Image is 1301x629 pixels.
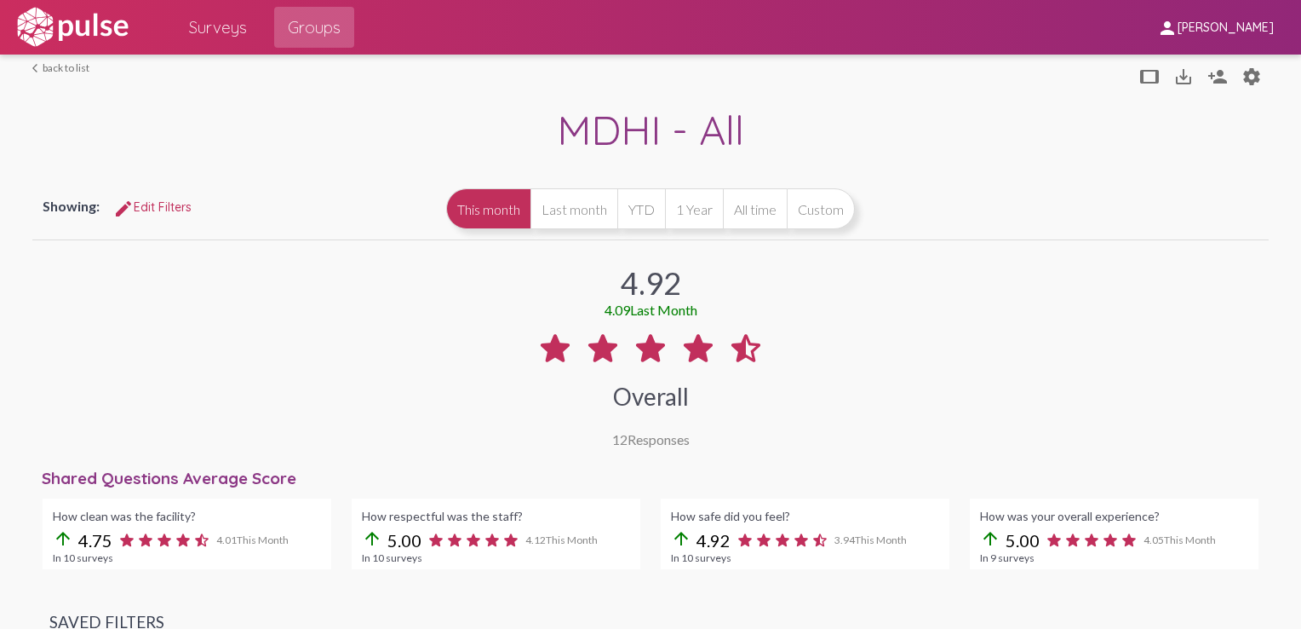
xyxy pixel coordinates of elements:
button: 1 Year [665,188,723,229]
div: In 10 surveys [53,551,321,564]
div: How safe did you feel? [671,509,939,523]
button: Download [1166,59,1201,93]
mat-icon: arrow_back_ios [32,63,43,73]
span: This Month [1164,534,1216,546]
a: Groups [274,7,354,48]
button: YTD [617,188,665,229]
span: Last Month [630,302,697,318]
mat-icon: arrow_upward [53,528,73,549]
button: Edit FiltersEdit Filters [100,192,205,222]
span: 4.01 [216,534,289,546]
span: Edit Filters [113,199,192,215]
button: tablet [1132,59,1166,93]
div: How was your overall experience? [980,509,1248,523]
a: back to list [32,61,89,74]
span: Showing: [43,198,100,214]
button: Person [1235,59,1269,93]
div: Shared Questions Average Score [42,468,1269,488]
div: In 9 surveys [980,551,1248,564]
span: [PERSON_NAME] [1178,20,1274,36]
mat-icon: arrow_upward [362,528,382,549]
mat-icon: person [1157,18,1178,38]
a: Surveys [175,7,261,48]
img: white-logo.svg [14,6,131,49]
span: This Month [855,534,907,546]
span: This Month [237,534,289,546]
span: 4.05 [1143,534,1216,546]
div: 4.09 [605,302,697,318]
button: This month [446,188,530,229]
div: Responses [612,431,690,447]
span: 12 [612,431,628,447]
div: In 10 surveys [362,551,630,564]
mat-icon: Person [1207,66,1228,87]
button: Last month [530,188,617,229]
span: 5.00 [1006,530,1040,551]
mat-icon: Download [1173,66,1194,87]
span: 3.94 [834,534,907,546]
mat-icon: Person [1241,66,1262,87]
span: Surveys [189,12,247,43]
div: In 10 surveys [671,551,939,564]
div: Overall [613,382,689,411]
mat-icon: arrow_upward [671,528,691,549]
div: MDHI - All [32,104,1269,159]
mat-icon: Edit Filters [113,199,134,219]
div: How clean was the facility? [53,509,321,523]
mat-icon: arrow_upward [980,528,1000,549]
span: 4.75 [78,530,112,551]
span: Groups [288,12,341,43]
button: Custom [787,188,855,229]
span: 5.00 [387,530,421,551]
span: 4.92 [696,530,731,551]
mat-icon: tablet [1139,66,1160,87]
span: 4.12 [525,534,598,546]
button: Person [1201,59,1235,93]
span: This Month [546,534,598,546]
div: 4.92 [621,264,681,302]
div: How respectful was the staff? [362,509,630,523]
button: [PERSON_NAME] [1143,11,1287,43]
button: All time [723,188,787,229]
